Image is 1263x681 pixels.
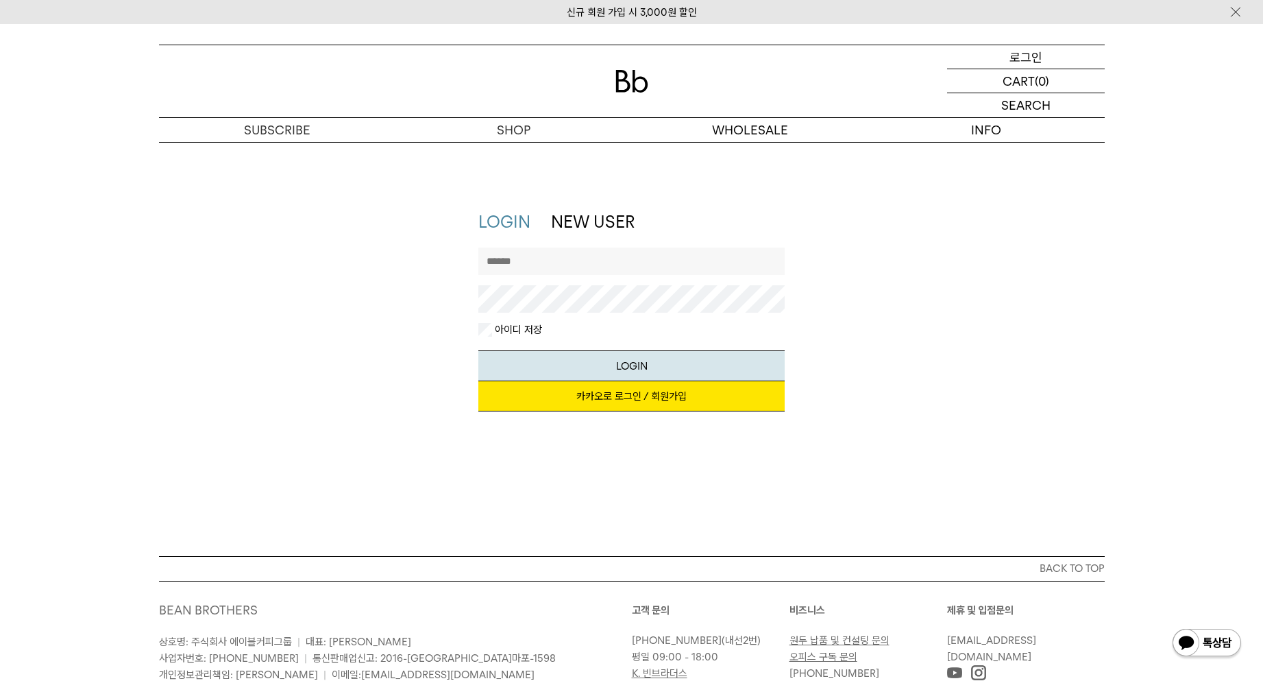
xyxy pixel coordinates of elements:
span: 대표: [PERSON_NAME] [306,636,411,648]
span: | [323,669,326,681]
span: 통신판매업신고: 2016-[GEOGRAPHIC_DATA]마포-1598 [312,652,556,665]
p: 고객 문의 [632,602,789,619]
span: 상호명: 주식회사 에이블커피그룹 [159,636,292,648]
a: SUBSCRIBE [159,118,395,142]
a: BEAN BROTHERS [159,603,258,617]
button: BACK TO TOP [159,556,1105,581]
p: (0) [1035,69,1049,93]
p: INFO [868,118,1105,142]
a: 오피스 구독 문의 [789,651,857,663]
span: 이메일: [332,669,535,681]
p: SEARCH [1001,93,1051,117]
span: | [297,636,300,648]
p: 비즈니스 [789,602,947,619]
a: 신규 회원 가입 시 3,000원 할인 [567,6,697,19]
label: 아이디 저장 [492,323,542,337]
p: CART [1003,69,1035,93]
a: 카카오로 로그인 / 회원가입 [478,381,785,411]
a: 로그인 [947,45,1105,69]
p: 로그인 [1009,45,1042,69]
a: [PHONE_NUMBER] [789,667,879,680]
a: 원두 납품 및 컨설팅 문의 [789,634,890,647]
img: 로고 [615,70,648,93]
span: | [304,652,307,665]
a: NEW USER [551,212,635,232]
a: [EMAIL_ADDRESS][DOMAIN_NAME] [361,669,535,681]
a: SHOP [395,118,632,142]
span: 개인정보관리책임: [PERSON_NAME] [159,669,318,681]
a: CART (0) [947,69,1105,93]
a: LOGIN [478,212,530,232]
p: (내선2번) [632,632,783,649]
a: [PHONE_NUMBER] [632,634,722,647]
p: 제휴 및 입점문의 [947,602,1105,619]
span: 사업자번호: [PHONE_NUMBER] [159,652,299,665]
a: [EMAIL_ADDRESS][DOMAIN_NAME] [947,634,1036,663]
img: 카카오톡 채널 1:1 채팅 버튼 [1171,628,1242,660]
p: WHOLESALE [632,118,868,142]
a: K. 빈브라더스 [632,667,687,680]
button: LOGIN [478,350,785,381]
p: 평일 09:00 - 18:00 [632,649,783,665]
